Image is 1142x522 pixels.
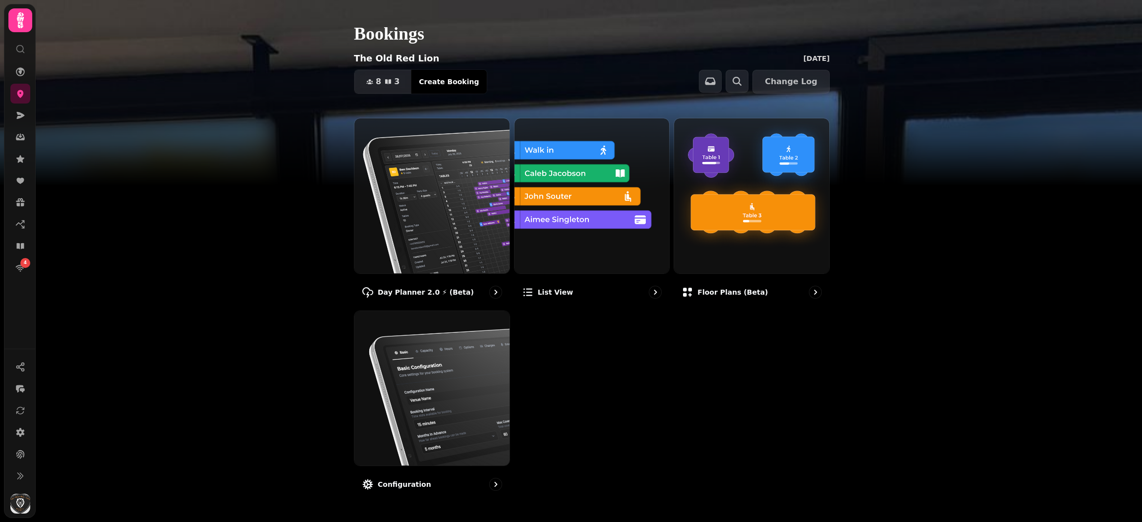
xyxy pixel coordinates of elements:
p: Configuration [378,479,431,489]
a: Day Planner 2.0 ⚡ (Beta)Day Planner 2.0 ⚡ (Beta) [354,118,510,307]
p: [DATE] [803,53,830,63]
a: Floor Plans (beta)Floor Plans (beta) [674,118,830,307]
p: Day Planner 2.0 ⚡ (Beta) [378,287,474,297]
button: Create Booking [411,70,487,94]
svg: go to [491,287,501,297]
span: Create Booking [419,78,479,85]
img: List view [514,118,670,273]
span: 3 [394,78,400,86]
button: Change Log [752,70,830,94]
a: 4 [10,258,30,278]
svg: go to [491,479,501,489]
button: User avatar [8,494,32,514]
a: List viewList view [514,118,670,307]
img: User avatar [10,494,30,514]
img: Day Planner 2.0 ⚡ (Beta) [354,118,510,273]
img: Configuration [354,311,510,466]
p: Floor Plans (beta) [697,287,768,297]
a: ConfigurationConfiguration [354,311,510,499]
img: Floor Plans (beta) [674,118,829,273]
svg: go to [810,287,820,297]
button: 83 [354,70,411,94]
span: Change Log [765,78,817,86]
span: 4 [24,260,27,266]
svg: go to [650,287,660,297]
p: The Old Red Lion [354,52,439,65]
span: 8 [376,78,381,86]
p: List view [538,287,573,297]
